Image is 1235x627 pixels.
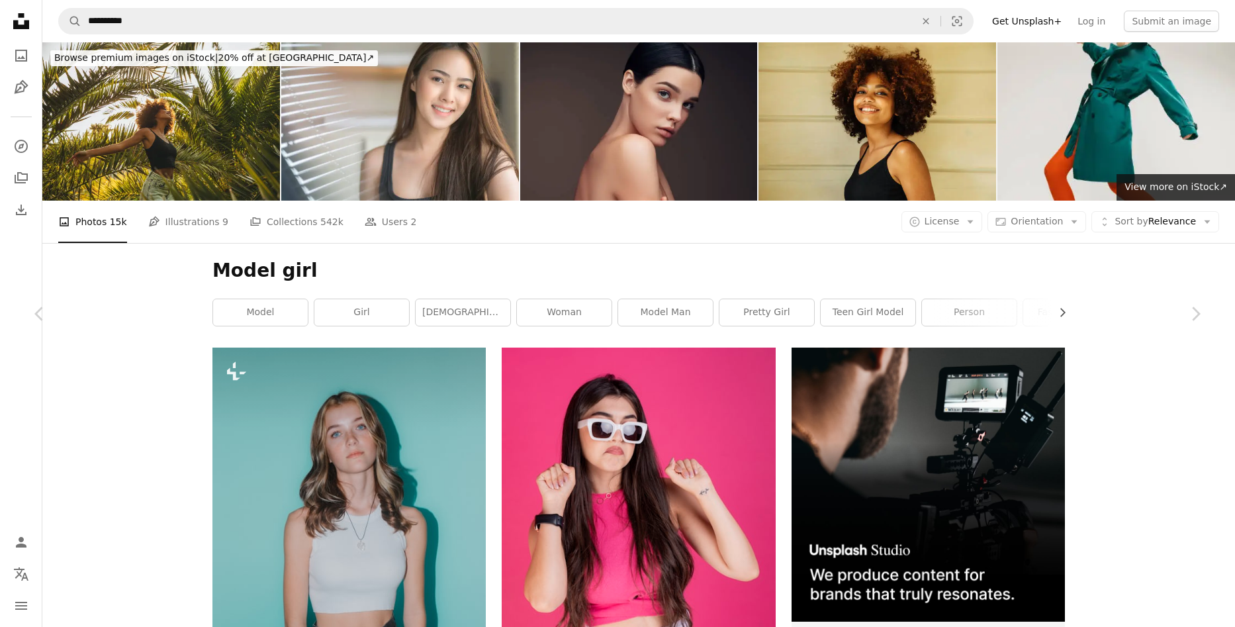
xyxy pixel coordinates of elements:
[411,215,417,229] span: 2
[1124,181,1227,192] span: View more on iStock ↗
[517,299,612,326] a: woman
[58,8,974,34] form: Find visuals sitewide
[1117,174,1235,201] a: View more on iStock↗
[54,52,374,63] span: 20% off at [GEOGRAPHIC_DATA] ↗
[8,529,34,555] a: Log in / Sign up
[1050,299,1065,326] button: scroll list to the right
[1011,216,1063,226] span: Orientation
[59,9,81,34] button: Search Unsplash
[792,348,1065,621] img: file-1715652217532-464736461acbimage
[1124,11,1219,32] button: Submit an image
[320,215,343,229] span: 542k
[8,74,34,101] a: Illustrations
[502,528,775,540] a: a woman wearing white sunglasses and a pink top
[54,52,218,63] span: Browse premium images on iStock |
[1023,299,1118,326] a: fashion model
[719,299,814,326] a: pretty girl
[213,299,308,326] a: model
[8,197,34,223] a: Download History
[901,211,983,232] button: License
[148,201,228,243] a: Illustrations 9
[314,299,409,326] a: girl
[911,9,940,34] button: Clear
[1115,216,1148,226] span: Sort by
[8,593,34,619] button: Menu
[1070,11,1113,32] a: Log in
[1115,215,1196,228] span: Relevance
[250,201,343,243] a: Collections 542k
[281,42,519,201] img: A portrait of Young healthy Asian woman with smiling.closeup face with clean skin
[758,42,996,201] img: Beautiful afro woman with perfect make-up outdoors
[997,42,1235,201] img: Side view portrait of stylish girl in green coat and bright orange tights dancing isolated over g...
[520,42,758,201] img: Beautiful woman
[416,299,510,326] a: [DEMOGRAPHIC_DATA]
[8,133,34,160] a: Explore
[618,299,713,326] a: model man
[212,259,1065,283] h1: Model girl
[925,216,960,226] span: License
[1156,250,1235,377] a: Next
[42,42,386,74] a: Browse premium images on iStock|20% off at [GEOGRAPHIC_DATA]↗
[821,299,915,326] a: teen girl model
[8,42,34,69] a: Photos
[212,547,486,559] a: a woman standing in front of a blue wall
[8,165,34,191] a: Collections
[987,211,1086,232] button: Orientation
[42,42,280,201] img: Pretty young afro woman among palm trees
[8,561,34,587] button: Language
[222,215,228,229] span: 9
[365,201,417,243] a: Users 2
[984,11,1070,32] a: Get Unsplash+
[1091,211,1219,232] button: Sort byRelevance
[941,9,973,34] button: Visual search
[922,299,1017,326] a: person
